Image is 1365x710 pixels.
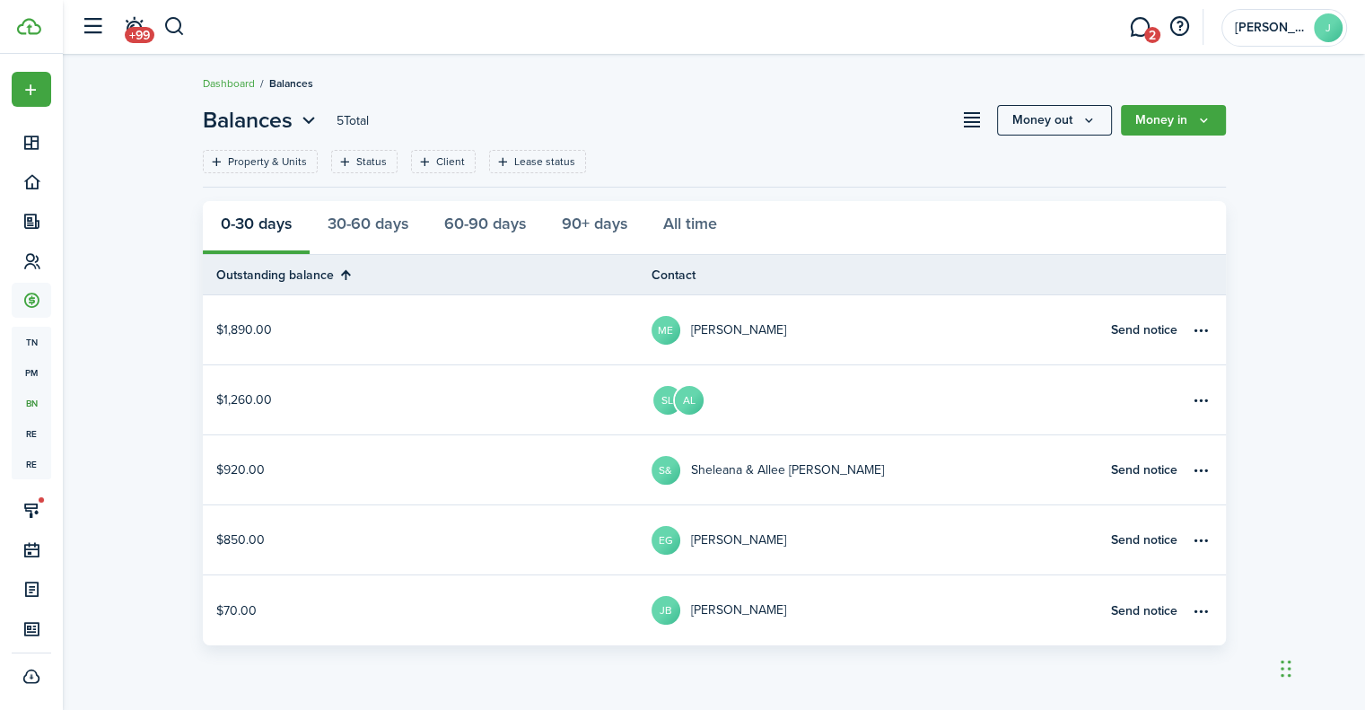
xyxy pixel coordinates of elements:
[652,365,1100,434] a: SLAL
[645,201,735,255] button: All time
[652,266,1100,285] th: Contact
[1111,320,1177,339] a: Send notice
[997,105,1112,136] button: Open menu
[203,264,652,285] th: Sort
[75,10,109,44] button: Open sidebar
[12,418,51,449] a: re
[117,4,151,50] a: Notifications
[1191,320,1212,341] button: Open menu
[652,316,680,345] avatar-text: ME
[203,435,652,504] a: $920.00
[1235,22,1307,34] span: Jeremy
[652,526,680,555] avatar-text: EG
[203,104,320,136] button: Balances
[1100,295,1226,364] a: Send noticeOpen menu
[1191,390,1212,411] button: Open menu
[1191,530,1212,551] button: Open menu
[489,150,586,173] filter-tag: Open filter
[203,505,652,574] a: $850.00
[203,150,318,173] filter-tag: Open filter
[1121,105,1226,136] button: Open menu
[12,327,51,357] a: tn
[203,575,652,645] a: $70.00
[12,72,51,107] button: Open menu
[1281,642,1291,696] div: Drag
[436,153,465,170] filter-tag-label: Client
[1164,12,1194,42] button: Open resource center
[652,456,680,485] avatar-text: S&
[12,357,51,388] a: pm
[544,201,645,255] button: 90+ days
[203,104,293,136] span: Balances
[997,105,1112,136] button: Money out
[691,323,786,337] table-profile-info-text: [PERSON_NAME]
[12,449,51,479] a: re
[1100,365,1226,434] a: Open menu
[1100,505,1226,574] a: Send noticeOpen menu
[17,18,41,35] img: TenantCloud
[1111,601,1177,620] a: Send notice
[1191,460,1212,481] button: Open menu
[331,150,398,173] filter-tag: Open filter
[514,153,575,170] filter-tag-label: Lease status
[228,153,307,170] filter-tag-label: Property & Units
[426,201,544,255] button: 60-90 days
[203,75,255,92] a: Dashboard
[1144,27,1160,43] span: 2
[1121,105,1226,136] button: Money in
[163,12,186,42] button: Search
[691,603,786,618] table-profile-info-text: [PERSON_NAME]
[356,153,387,170] filter-tag-label: Status
[1191,600,1212,621] button: Open menu
[1275,624,1365,710] iframe: Chat Widget
[269,75,313,92] span: Balances
[203,365,652,434] a: $1,260.00
[12,388,51,418] a: bn
[691,463,884,478] table-profile-info-text: Sheleana & Allee [PERSON_NAME]
[1111,460,1177,479] a: Send notice
[203,295,652,364] a: $1,890.00
[652,295,1100,364] a: ME[PERSON_NAME]
[1100,575,1226,645] a: Send noticeOpen menu
[203,104,320,136] button: Open menu
[125,27,154,43] span: +99
[1111,530,1177,549] a: Send notice
[652,575,1100,645] a: JB[PERSON_NAME]
[653,386,682,415] avatar-text: SL
[691,533,786,548] table-profile-info-text: [PERSON_NAME]
[1123,4,1157,50] a: Messaging
[310,201,426,255] button: 30-60 days
[652,596,680,625] avatar-text: JB
[411,150,476,173] filter-tag: Open filter
[1314,13,1343,42] avatar-text: J
[652,505,1100,574] a: EG[PERSON_NAME]
[337,111,369,130] header-page-total: 5 Total
[1100,435,1226,504] a: Send noticeOpen menu
[652,435,1100,504] a: S&Sheleana & Allee [PERSON_NAME]
[675,386,704,415] avatar-text: AL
